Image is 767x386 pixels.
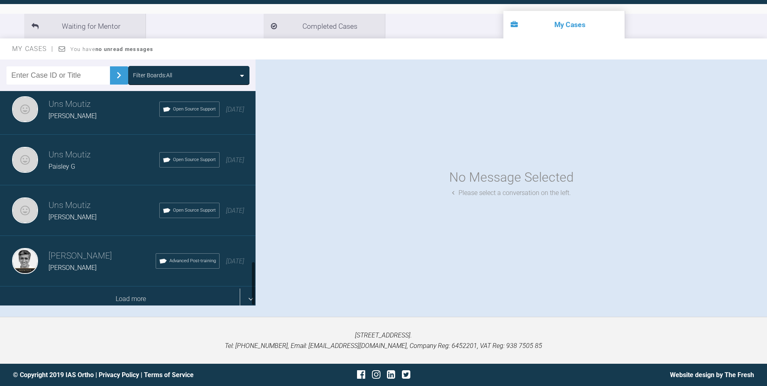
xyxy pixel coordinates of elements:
span: Open Source Support [173,207,216,214]
h3: Uns Moutiz [49,98,159,111]
a: Terms of Service [144,371,194,379]
h3: [PERSON_NAME] [49,249,156,263]
span: [DATE] [226,106,244,113]
li: Waiting for Mentor [24,14,146,38]
span: [PERSON_NAME] [49,264,97,271]
img: Uns Moutiz [12,96,38,122]
span: [PERSON_NAME] [49,112,97,120]
input: Enter Case ID or Title [6,66,110,85]
img: chevronRight.28bd32b0.svg [112,69,125,82]
img: Asif Chatoo [12,248,38,274]
strong: no unread messages [95,46,153,52]
div: © Copyright 2019 IAS Ortho | | [13,370,260,380]
span: You have [70,46,153,52]
li: My Cases [503,11,625,38]
a: Privacy Policy [99,371,139,379]
li: Completed Cases [264,14,385,38]
span: Advanced Post-training [169,257,216,265]
span: Open Source Support [173,106,216,113]
a: Website design by The Fresh [670,371,754,379]
span: [DATE] [226,257,244,265]
span: [PERSON_NAME] [49,213,97,221]
img: Uns Moutiz [12,197,38,223]
h3: Uns Moutiz [49,148,159,162]
span: Open Source Support [173,156,216,163]
h3: Uns Moutiz [49,199,159,212]
div: Please select a conversation on the left. [452,188,571,198]
span: Paisley G [49,163,75,170]
div: No Message Selected [449,167,574,188]
span: My Cases [12,45,54,53]
span: [DATE] [226,156,244,164]
img: Uns Moutiz [12,147,38,173]
p: [STREET_ADDRESS]. Tel: [PHONE_NUMBER], Email: [EMAIL_ADDRESS][DOMAIN_NAME], Company Reg: 6452201,... [13,330,754,351]
span: [DATE] [226,207,244,214]
div: Filter Boards: All [133,71,172,80]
